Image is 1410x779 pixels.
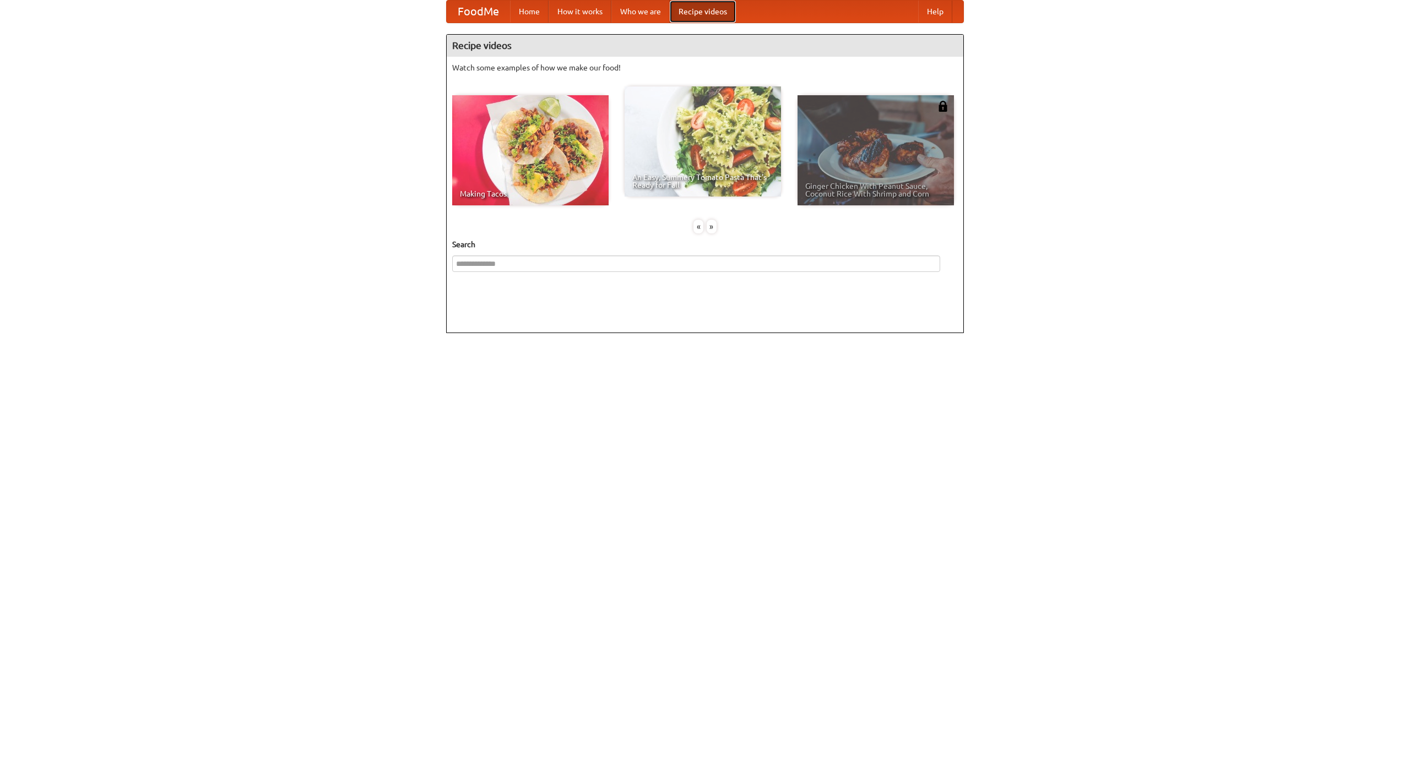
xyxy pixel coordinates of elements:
span: An Easy, Summery Tomato Pasta That's Ready for Fall [632,173,773,189]
a: Home [510,1,549,23]
a: Help [918,1,952,23]
p: Watch some examples of how we make our food! [452,62,958,73]
h5: Search [452,239,958,250]
h4: Recipe videos [447,35,963,57]
img: 483408.png [937,101,948,112]
a: FoodMe [447,1,510,23]
div: « [693,220,703,233]
a: Recipe videos [670,1,736,23]
a: An Easy, Summery Tomato Pasta That's Ready for Fall [625,86,781,197]
div: » [707,220,717,233]
a: Who we are [611,1,670,23]
span: Making Tacos [460,190,601,198]
a: How it works [549,1,611,23]
a: Making Tacos [452,95,609,205]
